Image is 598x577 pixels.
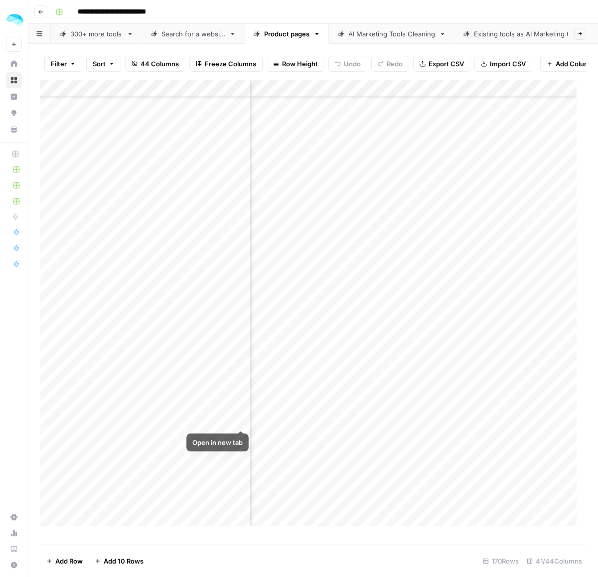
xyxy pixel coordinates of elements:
a: Settings [6,509,22,525]
button: Export CSV [413,56,470,72]
span: Sort [93,59,106,69]
button: Filter [44,56,82,72]
span: Row Height [282,59,318,69]
div: 41/44 Columns [523,553,586,569]
button: Undo [328,56,367,72]
button: Help + Support [6,557,22,573]
button: Add Row [40,553,89,569]
a: Your Data [6,122,22,138]
a: Home [6,56,22,72]
span: Filter [51,59,67,69]
a: Browse [6,72,22,88]
a: 300+ more tools [51,24,142,44]
span: Freeze Columns [205,59,256,69]
button: Sort [86,56,121,72]
div: Existing tools as AI Marketing tools [474,29,582,39]
span: Undo [344,59,361,69]
span: Redo [387,59,403,69]
button: Row Height [267,56,324,72]
a: Product pages [245,24,329,44]
div: Search for a website [161,29,225,39]
button: Redo [371,56,409,72]
a: Search for a website [142,24,245,44]
span: Add 10 Rows [104,556,144,566]
div: 170 Rows [479,553,523,569]
a: Insights [6,89,22,105]
img: ColdiQ Logo [6,11,24,29]
button: Workspace: ColdiQ [6,8,22,33]
button: Add 10 Rows [89,553,149,569]
span: Add Column [556,59,594,69]
span: Import CSV [490,59,526,69]
span: 44 Columns [141,59,179,69]
span: Add Row [55,556,83,566]
div: Product pages [264,29,309,39]
button: 44 Columns [125,56,185,72]
a: Usage [6,525,22,541]
a: AI Marketing Tools Cleaning [329,24,454,44]
button: Freeze Columns [189,56,263,72]
a: Opportunities [6,105,22,121]
div: 300+ more tools [70,29,123,39]
a: Learning Hub [6,541,22,557]
button: Import CSV [474,56,532,72]
div: AI Marketing Tools Cleaning [348,29,435,39]
span: Export CSV [429,59,464,69]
